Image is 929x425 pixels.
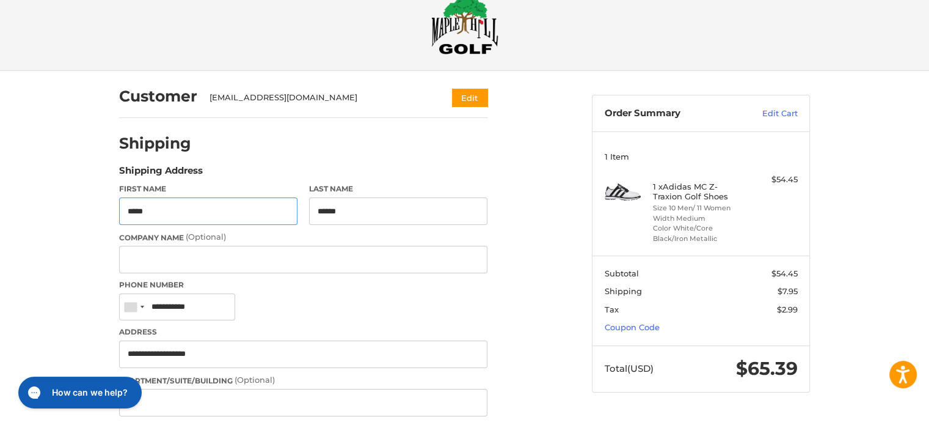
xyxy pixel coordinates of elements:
[209,92,429,104] div: [EMAIL_ADDRESS][DOMAIN_NAME]
[119,231,487,243] label: Company Name
[235,375,275,385] small: (Optional)
[119,183,297,194] label: First Name
[749,174,798,186] div: $54.45
[771,268,798,278] span: $54.45
[653,182,746,202] h4: 1 x Adidas MC Z-Traxion Golf Shoes
[828,392,929,425] iframe: Google Customer Reviews
[736,108,798,120] a: Edit Cart
[605,305,619,314] span: Tax
[736,357,798,380] span: $65.39
[119,164,203,183] legend: Shipping Address
[605,268,639,278] span: Subtotal
[186,232,226,242] small: (Optional)
[119,87,197,106] h2: Customer
[119,134,191,153] h2: Shipping
[605,108,736,120] h3: Order Summary
[605,363,654,374] span: Total (USD)
[119,374,487,386] label: Apartment/Suite/Building
[119,327,487,338] label: Address
[452,89,487,106] button: Edit
[778,286,798,296] span: $7.95
[119,279,487,290] label: Phone Number
[653,203,746,213] li: Size 10 Men/ 11 Women
[653,223,746,243] li: Color White/Core Black/Iron Metallic
[605,152,798,161] h3: 1 Item
[12,372,145,413] iframe: Gorgias live chat messenger
[605,322,660,332] a: Coupon Code
[605,286,642,296] span: Shipping
[777,305,798,314] span: $2.99
[309,183,487,194] label: Last Name
[653,213,746,224] li: Width Medium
